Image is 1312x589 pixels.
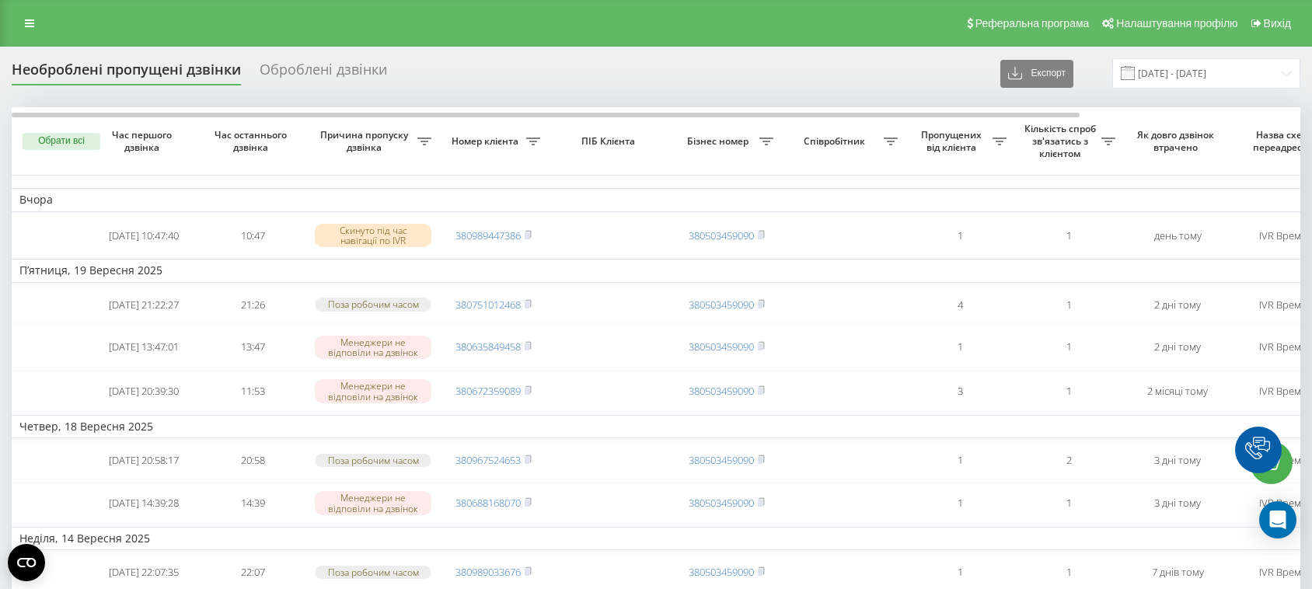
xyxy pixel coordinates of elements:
[315,336,431,359] div: Менеджери не відповіли на дзвінок
[447,135,526,148] span: Номер клієнта
[1123,326,1232,368] td: 2 дні тому
[102,129,186,153] span: Час першого дзвінка
[689,453,754,467] a: 380503459090
[455,453,521,467] a: 380967524653
[260,61,387,85] div: Оброблені дзвінки
[89,441,198,479] td: [DATE] 20:58:17
[689,384,754,398] a: 380503459090
[905,441,1014,479] td: 1
[905,215,1014,256] td: 1
[315,224,431,247] div: Скинуто під час навігації по IVR
[455,565,521,579] a: 380989033676
[789,135,884,148] span: Співробітник
[315,129,417,153] span: Причина пропуску дзвінка
[198,326,307,368] td: 13:47
[680,135,759,148] span: Бізнес номер
[315,379,431,403] div: Менеджери не відповіли на дзвінок
[1000,60,1073,88] button: Експорт
[89,371,198,412] td: [DATE] 20:39:30
[1136,129,1220,153] span: Як довго дзвінок втрачено
[89,326,198,368] td: [DATE] 13:47:01
[1123,441,1232,479] td: 3 дні тому
[905,483,1014,524] td: 1
[198,441,307,479] td: 20:58
[1259,501,1296,538] div: Open Intercom Messenger
[1123,483,1232,524] td: 3 дні тому
[89,483,198,524] td: [DATE] 14:39:28
[905,371,1014,412] td: 3
[1014,215,1123,256] td: 1
[1014,483,1123,524] td: 1
[905,286,1014,324] td: 4
[689,496,754,510] a: 380503459090
[8,544,45,581] button: Open CMP widget
[455,496,521,510] a: 380688168070
[198,286,307,324] td: 21:26
[689,340,754,354] a: 380503459090
[315,298,431,311] div: Поза робочим часом
[455,228,521,242] a: 380989447386
[198,483,307,524] td: 14:39
[315,491,431,514] div: Менеджери не відповіли на дзвінок
[689,565,754,579] a: 380503459090
[198,215,307,256] td: 10:47
[455,340,521,354] a: 380635849458
[1014,441,1123,479] td: 2
[913,129,993,153] span: Пропущених від клієнта
[12,61,241,85] div: Необроблені пропущені дзвінки
[315,566,431,579] div: Поза робочим часом
[455,384,521,398] a: 380672359089
[23,133,100,150] button: Обрати всі
[975,17,1090,30] span: Реферальна програма
[89,215,198,256] td: [DATE] 10:47:40
[315,454,431,467] div: Поза робочим часом
[1014,286,1123,324] td: 1
[1123,286,1232,324] td: 2 дні тому
[1014,371,1123,412] td: 1
[561,135,659,148] span: ПІБ Клієнта
[198,371,307,412] td: 11:53
[211,129,295,153] span: Час останнього дзвінка
[455,298,521,312] a: 380751012468
[1022,123,1101,159] span: Кількість спроб зв'язатись з клієнтом
[1014,326,1123,368] td: 1
[689,228,754,242] a: 380503459090
[905,326,1014,368] td: 1
[1123,215,1232,256] td: день тому
[1264,17,1291,30] span: Вихід
[689,298,754,312] a: 380503459090
[1116,17,1237,30] span: Налаштування профілю
[1123,371,1232,412] td: 2 місяці тому
[89,286,198,324] td: [DATE] 21:22:27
